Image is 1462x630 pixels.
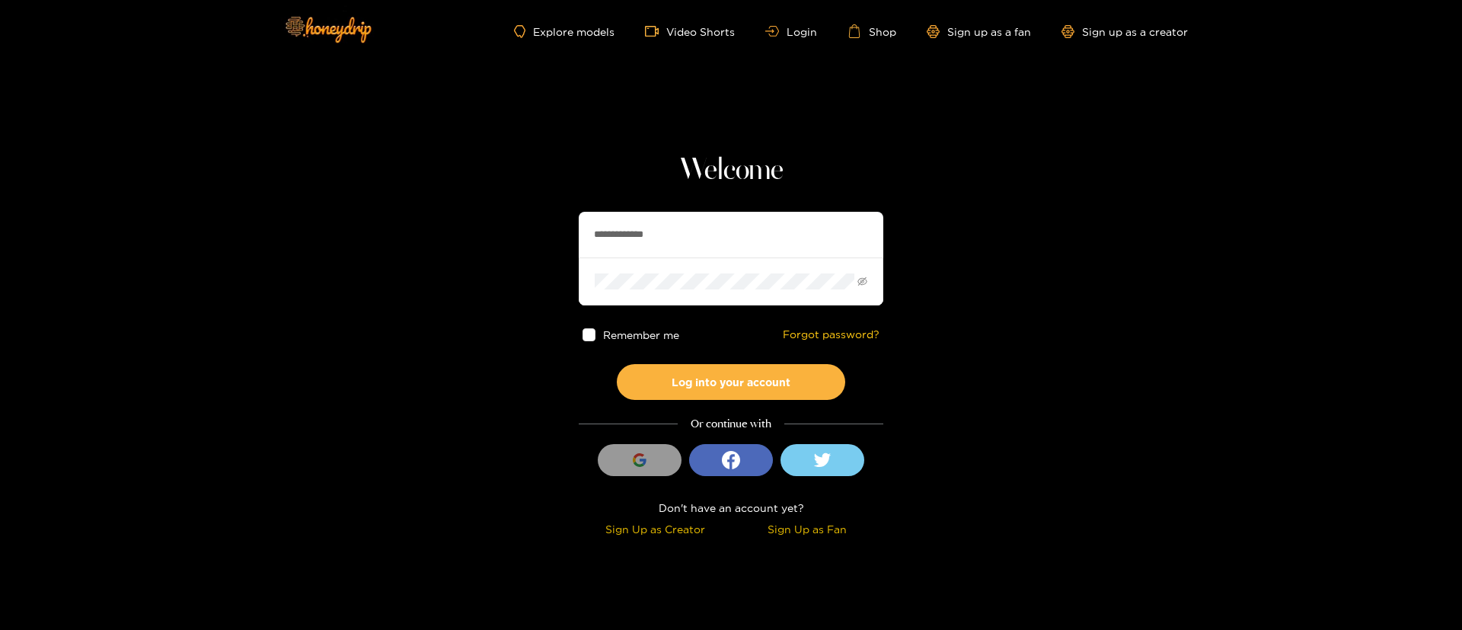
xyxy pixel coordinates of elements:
[1061,25,1188,38] a: Sign up as a creator
[579,499,883,516] div: Don't have an account yet?
[857,277,867,286] span: eye-invisible
[514,25,614,38] a: Explore models
[765,26,817,37] a: Login
[783,328,879,341] a: Forgot password?
[927,25,1031,38] a: Sign up as a fan
[617,364,845,400] button: Log into your account
[645,24,735,38] a: Video Shorts
[603,329,679,341] span: Remember me
[735,520,879,538] div: Sign Up as Fan
[579,152,883,189] h1: Welcome
[579,415,883,433] div: Or continue with
[848,24,896,38] a: Shop
[583,520,727,538] div: Sign Up as Creator
[645,24,666,38] span: video-camera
